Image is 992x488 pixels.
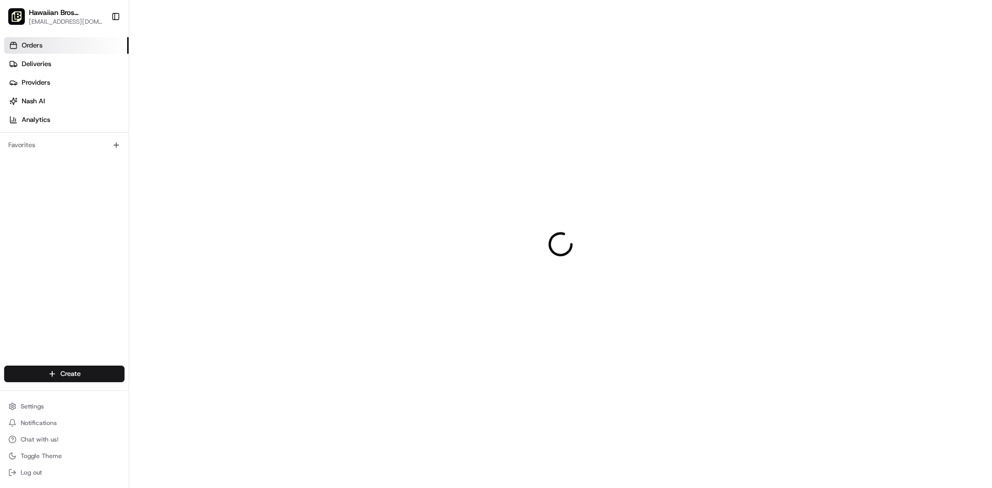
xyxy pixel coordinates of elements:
button: Hawaiian Bros (Tucson_AZ_S. [GEOGRAPHIC_DATA]) [29,7,103,18]
button: Notifications [4,416,125,430]
a: Providers [4,74,129,91]
a: 📗Knowledge Base [6,146,83,164]
button: Log out [4,465,125,480]
span: Notifications [21,419,57,427]
a: Nash AI [4,93,129,109]
span: Deliveries [22,59,51,69]
div: We're available if you need us! [35,109,131,117]
a: Orders [4,37,129,54]
span: Settings [21,402,44,411]
span: Create [60,369,81,379]
button: Settings [4,399,125,414]
div: Start new chat [35,99,169,109]
img: Nash [10,10,31,31]
a: Analytics [4,112,129,128]
span: Knowledge Base [21,150,79,160]
span: Toggle Theme [21,452,62,460]
div: Favorites [4,137,125,153]
a: Deliveries [4,56,129,72]
span: Analytics [22,115,50,124]
input: Clear [27,67,171,77]
span: Log out [21,468,42,477]
button: Chat with us! [4,432,125,447]
span: API Documentation [98,150,166,160]
span: Orders [22,41,42,50]
div: 💻 [87,151,96,159]
button: [EMAIL_ADDRESS][DOMAIN_NAME] [29,18,103,26]
img: 1736555255976-a54dd68f-1ca7-489b-9aae-adbdc363a1c4 [10,99,29,117]
div: 📗 [10,151,19,159]
p: Welcome 👋 [10,41,188,58]
span: Nash AI [22,97,45,106]
button: Create [4,366,125,382]
img: Hawaiian Bros (Tucson_AZ_S. Wilmot) [8,8,25,25]
a: Powered byPylon [73,175,125,183]
button: Toggle Theme [4,449,125,463]
span: Chat with us! [21,435,58,444]
span: Pylon [103,175,125,183]
a: 💻API Documentation [83,146,170,164]
button: Start new chat [176,102,188,114]
button: Hawaiian Bros (Tucson_AZ_S. Wilmot)Hawaiian Bros (Tucson_AZ_S. [GEOGRAPHIC_DATA])[EMAIL_ADDRESS][... [4,4,107,29]
span: Providers [22,78,50,87]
